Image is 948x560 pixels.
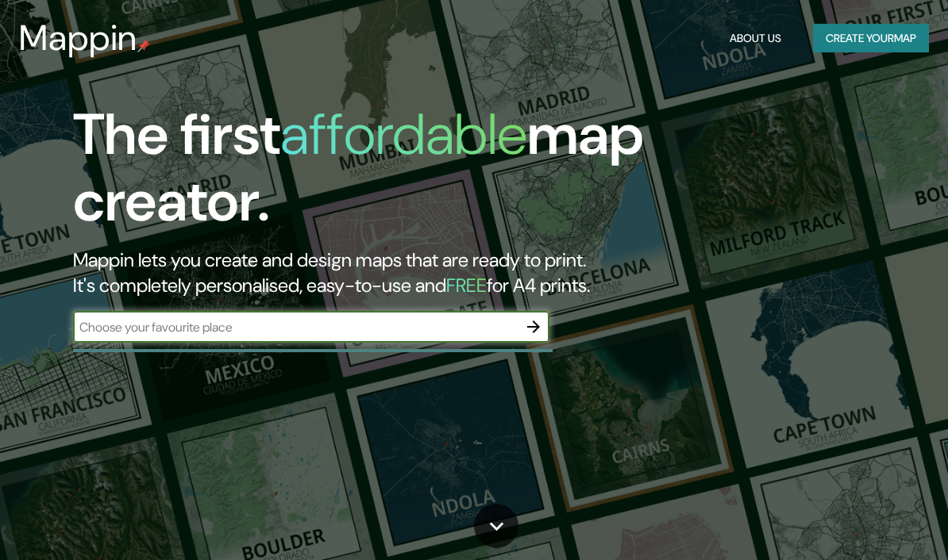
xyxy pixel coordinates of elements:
[280,98,527,171] h1: affordable
[73,318,518,336] input: Choose your favourite place
[813,24,929,53] button: Create yourmap
[19,17,137,59] h3: Mappin
[73,102,831,247] h1: The first map creator.
[137,40,150,52] img: mappin-pin
[723,24,788,53] button: About Us
[73,247,831,298] h2: Mappin lets you create and design maps that are ready to print. It's completely personalised, eas...
[446,273,487,297] h5: FREE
